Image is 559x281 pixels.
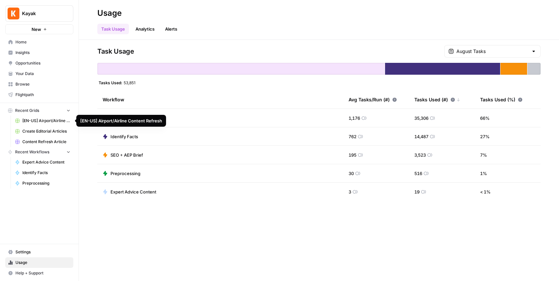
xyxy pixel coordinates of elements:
span: [EN-US] Airport/Airline Content Refresh [22,118,70,124]
span: 3,523 [414,152,426,158]
a: Task Usage [97,24,129,34]
button: New [5,24,73,34]
a: Preprocessing [12,178,73,189]
a: Insights [5,47,73,58]
span: Create Editorial Articles [22,128,70,134]
span: Preprocessing [22,180,70,186]
span: SEO + AEP Brief [110,152,143,158]
a: Content Refresh Article [12,137,73,147]
a: Opportunities [5,58,73,68]
span: < 1 % [480,189,491,195]
span: 516 [414,170,422,177]
a: Settings [5,247,73,257]
span: Recent Grids [15,108,39,114]
span: 3 [349,189,351,195]
div: Avg Tasks/Run (#) [349,90,397,109]
span: 1 % [480,170,487,177]
button: Recent Workflows [5,147,73,157]
button: Recent Grids [5,106,73,115]
a: SEO + AEP Brief [103,152,143,158]
span: Task Usage [97,47,134,56]
span: 14,487 [414,133,428,140]
span: Expert Advice Content [110,189,156,195]
span: Insights [15,50,70,56]
span: Opportunities [15,60,70,66]
div: Usage [97,8,122,18]
a: Create Editorial Articles [12,126,73,137]
a: Expert Advice Content [12,157,73,167]
span: Identify Facts [110,133,138,140]
span: Tasks Used: [99,80,122,85]
button: Workspace: Kayak [5,5,73,22]
span: Identify Facts [22,170,70,176]
span: Your Data [15,71,70,77]
span: 53,851 [124,80,135,85]
span: Content Refresh Article [22,139,70,145]
span: Preprocessing [110,170,140,177]
a: [EN-US] Airport/Airline Content Refresh [12,115,73,126]
div: Tasks Used (%) [480,90,523,109]
span: Help + Support [15,270,70,276]
span: 27 % [480,133,490,140]
span: 19 [414,189,420,195]
a: Flightpath [5,89,73,100]
span: New [32,26,41,33]
span: 35,306 [414,115,428,121]
span: Kayak [22,10,62,17]
a: Usage [5,257,73,268]
a: Identify Facts [12,167,73,178]
a: Browse [5,79,73,89]
a: Identify Facts [103,133,138,140]
span: 30 [349,170,354,177]
span: Recent Workflows [15,149,49,155]
span: 195 [349,152,356,158]
span: Usage [15,260,70,266]
a: Expert Advice Content [103,189,156,195]
span: Flightpath [15,92,70,98]
span: 762 [349,133,356,140]
span: 7 % [480,152,487,158]
span: 1,176 [349,115,360,121]
div: Tasks Used (#) [414,90,460,109]
span: Browse [15,81,70,87]
a: Your Data [5,68,73,79]
span: Settings [15,249,70,255]
div: Workflow [103,90,338,109]
a: Home [5,37,73,47]
a: Preprocessing [103,170,140,177]
div: [EN-US] Airport/Airline Content Refresh [80,117,162,124]
input: August Tasks [456,48,528,55]
span: Home [15,39,70,45]
span: 66 % [480,115,490,121]
button: Help + Support [5,268,73,278]
a: Analytics [132,24,158,34]
span: Expert Advice Content [22,159,70,165]
img: Kayak Logo [8,8,19,19]
a: Alerts [161,24,181,34]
